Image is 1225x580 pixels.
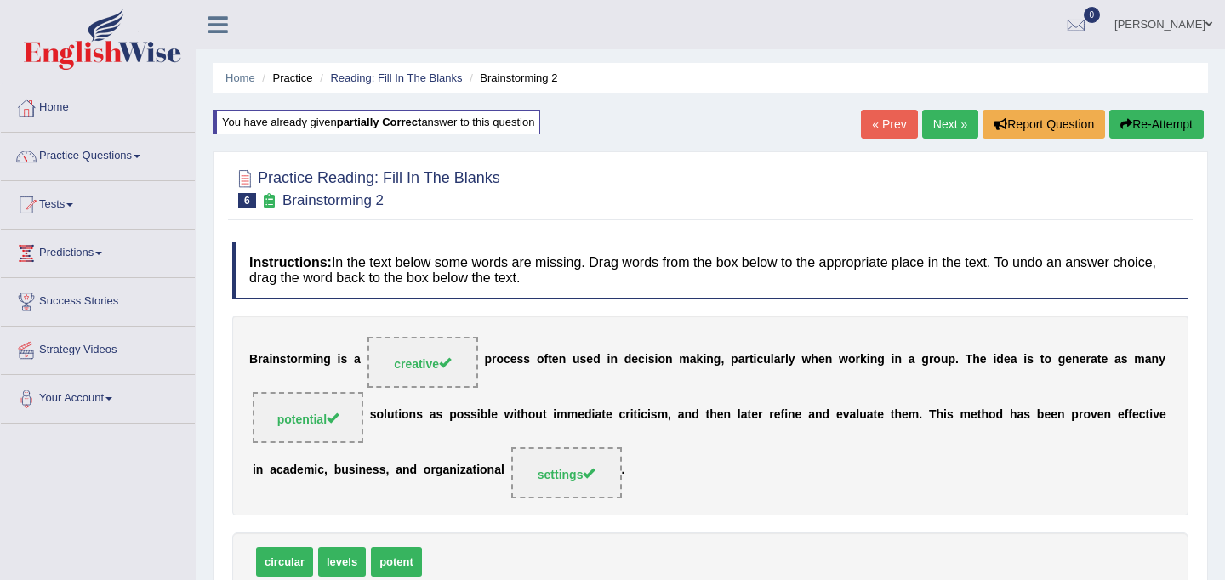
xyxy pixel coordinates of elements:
[795,408,802,422] b: e
[559,353,567,367] b: n
[537,353,544,367] b: o
[815,408,823,422] b: n
[402,408,409,422] b: o
[253,463,256,477] b: i
[947,408,954,422] b: s
[859,408,867,422] b: u
[416,408,423,422] b: s
[1004,353,1011,367] b: e
[394,357,451,371] span: creative
[396,463,402,477] b: a
[630,408,634,422] b: i
[314,463,317,477] b: i
[1097,408,1104,422] b: e
[578,408,584,422] b: e
[861,110,917,139] a: « Prev
[580,353,587,367] b: s
[387,408,395,422] b: u
[668,408,671,422] b: ,
[685,408,692,422] b: n
[317,463,324,477] b: c
[370,408,377,422] b: s
[1057,408,1065,422] b: n
[993,353,996,367] b: i
[232,242,1188,299] h4: In the text below some words are missing. Drag words from the box below to the appropriate place ...
[258,353,262,367] b: r
[943,408,947,422] b: i
[749,353,754,367] b: t
[394,408,398,422] b: t
[655,353,658,367] b: i
[1159,353,1165,367] b: y
[330,71,462,84] a: Reading: Fill In The Blanks
[697,353,704,367] b: k
[543,408,547,422] b: t
[1027,353,1034,367] b: s
[290,463,298,477] b: d
[1085,353,1090,367] b: r
[921,353,929,367] b: g
[1153,408,1159,422] b: v
[966,353,973,367] b: T
[277,412,339,426] span: potential
[634,408,638,422] b: t
[480,463,487,477] b: o
[517,353,524,367] b: s
[491,408,498,422] b: e
[366,463,373,477] b: e
[780,408,784,422] b: f
[341,463,349,477] b: u
[714,353,721,367] b: g
[731,353,738,367] b: p
[556,408,567,422] b: m
[464,408,470,422] b: s
[316,353,324,367] b: n
[960,408,971,422] b: m
[334,463,342,477] b: b
[379,463,386,477] b: s
[548,353,552,367] b: t
[384,408,387,422] b: l
[933,353,941,367] b: o
[717,408,724,422] b: e
[606,408,612,422] b: e
[1023,408,1030,422] b: s
[476,463,480,477] b: i
[955,353,959,367] b: .
[867,408,874,422] b: a
[692,408,699,422] b: d
[253,392,363,443] span: Drop target
[756,353,763,367] b: c
[552,353,559,367] b: e
[785,353,789,367] b: l
[304,463,314,477] b: m
[504,408,514,422] b: w
[891,408,895,422] b: t
[769,408,773,422] b: r
[1071,408,1079,422] b: p
[573,353,580,367] b: u
[517,408,521,422] b: t
[709,408,717,422] b: h
[260,193,278,209] small: Exam occurring question
[1128,408,1132,422] b: f
[971,408,977,422] b: e
[595,408,601,422] b: a
[409,463,417,477] b: d
[232,166,500,208] h2: Practice Reading: Fill In The Blanks
[1104,408,1112,422] b: n
[1044,353,1051,367] b: o
[989,408,996,422] b: o
[624,353,632,367] b: d
[1072,353,1080,367] b: n
[648,353,655,367] b: s
[1040,353,1045,367] b: t
[592,408,595,422] b: i
[754,353,757,367] b: i
[637,408,641,422] b: i
[269,353,272,367] b: i
[744,353,749,367] b: r
[290,353,298,367] b: o
[1065,353,1072,367] b: e
[763,353,771,367] b: u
